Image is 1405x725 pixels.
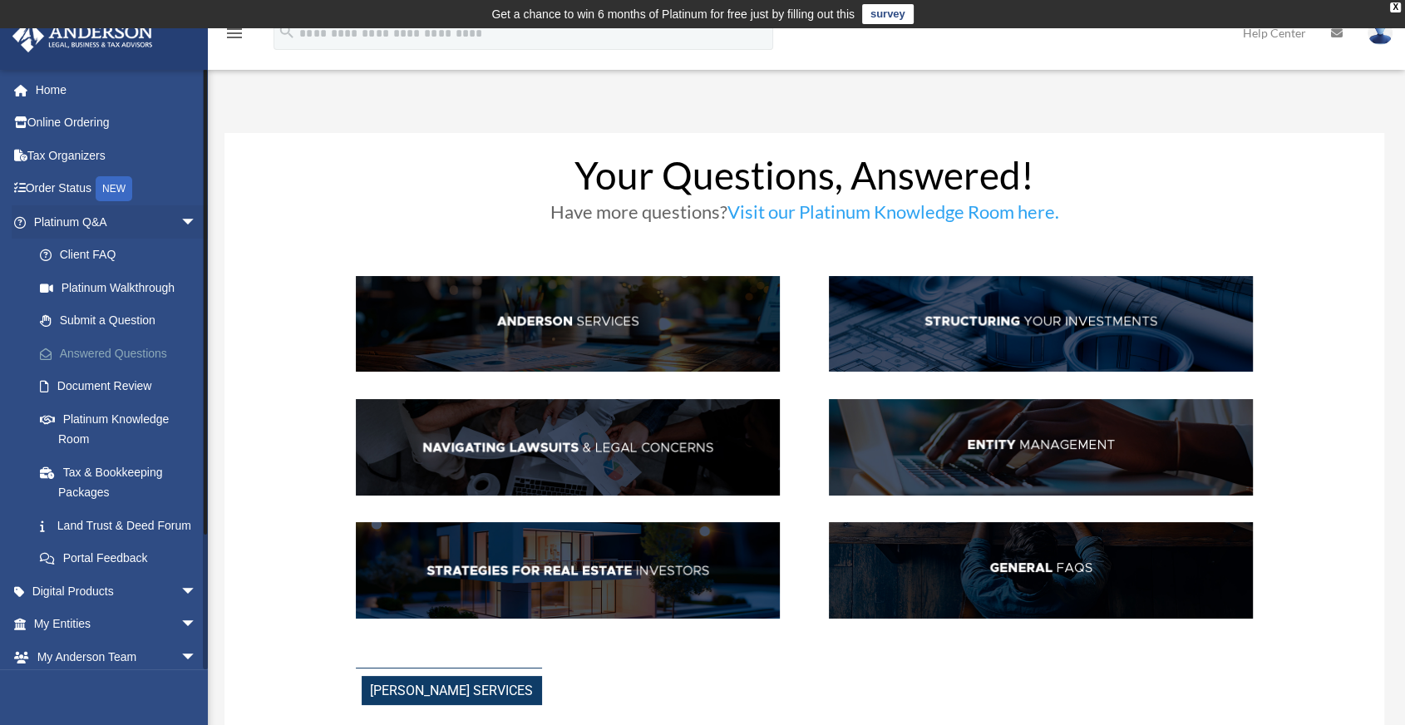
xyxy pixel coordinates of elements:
img: NavLaw_hdr [356,399,780,496]
img: StructInv_hdr [829,276,1253,372]
a: My Anderson Teamarrow_drop_down [12,640,222,673]
img: Anderson Advisors Platinum Portal [7,20,158,52]
i: menu [224,23,244,43]
span: arrow_drop_down [180,205,214,239]
img: EntManag_hdr [829,399,1253,496]
img: AndServ_hdr [356,276,780,372]
div: Get a chance to win 6 months of Platinum for free just by filling out this [491,4,855,24]
a: Platinum Knowledge Room [23,402,222,456]
div: NEW [96,176,132,201]
img: GenFAQ_hdr [829,522,1253,619]
a: Home [12,73,222,106]
h1: Your Questions, Answered! [356,156,1254,203]
a: Tax & Bookkeeping Packages [23,456,222,509]
i: search [278,22,296,41]
a: Order StatusNEW [12,172,222,206]
span: arrow_drop_down [180,608,214,642]
a: Platinum Q&Aarrow_drop_down [12,205,222,239]
a: Submit a Question [23,304,222,338]
span: [PERSON_NAME] Services [362,676,542,705]
h3: Have more questions? [356,203,1254,229]
a: Digital Productsarrow_drop_down [12,575,222,608]
img: StratsRE_hdr [356,522,780,619]
a: menu [224,29,244,43]
a: Land Trust & Deed Forum [23,509,222,542]
img: User Pic [1368,21,1393,45]
a: Tax Organizers [12,139,222,172]
a: Visit our Platinum Knowledge Room here. [727,200,1059,231]
div: close [1390,2,1401,12]
a: Client FAQ [23,239,214,272]
span: arrow_drop_down [180,575,214,609]
a: Answered Questions [23,337,222,370]
a: survey [862,4,914,24]
a: My Entitiesarrow_drop_down [12,608,222,641]
a: Platinum Walkthrough [23,271,222,304]
span: arrow_drop_down [180,640,214,674]
a: Document Review [23,370,222,403]
a: Portal Feedback [23,542,222,575]
a: Online Ordering [12,106,222,140]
